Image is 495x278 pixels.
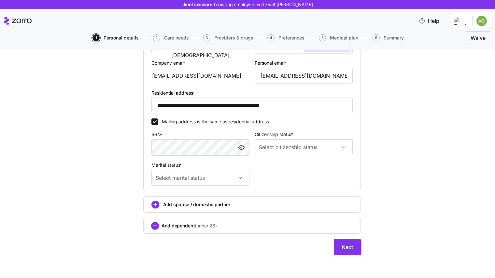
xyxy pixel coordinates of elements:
[158,118,269,125] label: Mailing address is the same as residential address
[414,14,445,27] button: Help
[319,34,326,41] span: 5
[255,59,288,67] label: Personal email
[373,34,404,41] button: 6Summary
[334,239,361,255] button: Next
[214,1,313,8] span: browsing employee mode with [PERSON_NAME]
[151,131,164,138] label: SSN
[342,243,353,251] span: Next
[319,34,358,41] button: 5Medical plan
[164,36,189,40] span: Care needs
[330,36,358,40] span: Medical plan
[267,34,304,41] button: 4Preferences
[151,59,187,67] label: Company email
[92,34,139,41] button: 1Personal details
[151,170,249,186] input: Select marital status
[151,222,159,230] svg: add icon
[92,34,100,41] span: 1
[465,31,491,44] button: Waive
[182,1,313,8] span: Joint session:
[255,68,353,84] input: Email
[476,16,487,26] img: 6da37575ce4e067131de5b33a44111b2
[195,223,217,229] span: (under 26)
[151,201,159,208] svg: add icon
[255,131,295,138] label: Citizenship status
[104,36,139,40] span: Personal details
[255,139,353,155] input: Select citizenship status
[454,17,467,25] img: Employer logo
[419,17,439,25] span: Help
[153,34,189,41] button: 2Care needs
[163,201,231,208] span: Add spouse / domestic partner
[151,162,183,169] label: Marital status
[267,34,275,41] span: 4
[373,34,380,41] span: 6
[203,34,253,41] button: 3Providers & drugs
[214,36,253,40] span: Providers & drugs
[151,89,195,97] label: Residential address
[278,36,304,40] span: Preferences
[171,53,230,58] span: [DEMOGRAPHIC_DATA]
[384,36,404,40] span: Summary
[153,34,160,41] span: 2
[203,34,210,41] span: 3
[471,34,486,42] span: Waive
[91,34,139,41] a: 1Personal details
[162,223,217,229] span: Add dependent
